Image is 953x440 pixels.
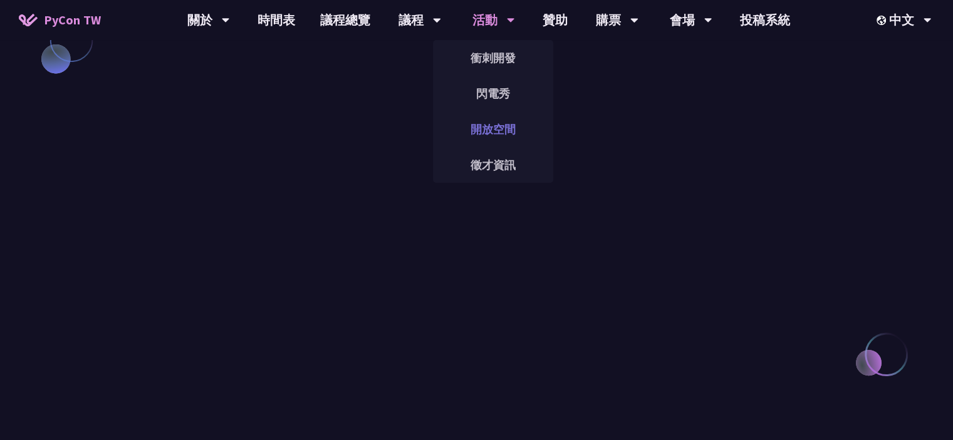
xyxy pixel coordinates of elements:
[433,115,553,144] a: 開放空間
[433,43,553,73] a: 衝刺開發
[19,14,38,26] img: Home icon of PyCon TW 2025
[877,16,889,25] img: Locale Icon
[6,4,113,36] a: PyCon TW
[433,150,553,180] a: 徵才資訊
[433,79,553,108] a: 閃電秀
[44,11,101,29] span: PyCon TW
